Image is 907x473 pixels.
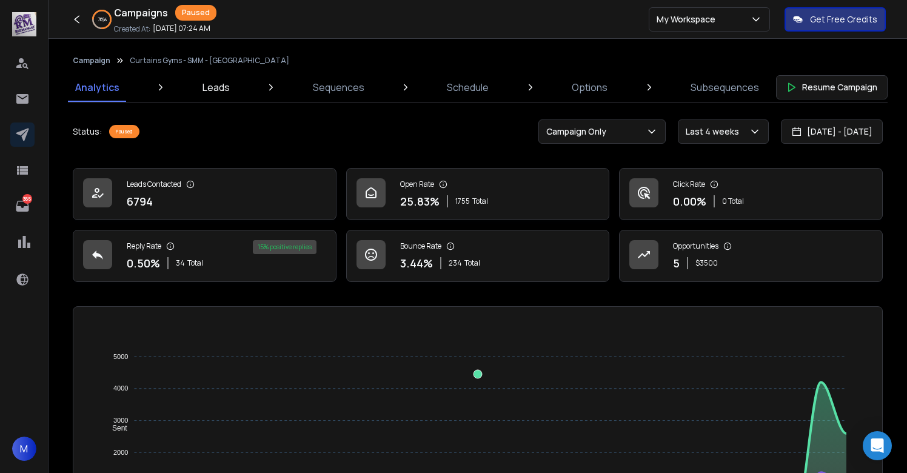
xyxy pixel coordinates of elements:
[73,230,336,282] a: Reply Rate0.50%34Total15% positive replies
[619,168,883,220] a: Click Rate0.00%0 Total
[12,12,36,36] img: logo
[572,80,607,95] p: Options
[863,431,892,460] div: Open Intercom Messenger
[810,13,877,25] p: Get Free Credits
[776,75,888,99] button: Resume Campaign
[109,125,139,138] div: Paused
[546,126,611,138] p: Campaign Only
[127,241,161,251] p: Reply Rate
[130,56,289,65] p: Curtains Gyms - SMM - [GEOGRAPHIC_DATA]
[722,196,744,206] p: 0 Total
[113,417,128,424] tspan: 3000
[400,241,441,251] p: Bounce Rate
[75,80,119,95] p: Analytics
[187,258,203,268] span: Total
[195,73,237,102] a: Leads
[73,56,110,65] button: Campaign
[619,230,883,282] a: Opportunities5$3500
[127,179,181,189] p: Leads Contacted
[657,13,720,25] p: My Workspace
[114,5,168,20] h1: Campaigns
[68,73,127,102] a: Analytics
[781,119,883,144] button: [DATE] - [DATE]
[673,193,706,210] p: 0.00 %
[202,80,230,95] p: Leads
[440,73,496,102] a: Schedule
[114,24,150,34] p: Created At:
[346,168,610,220] a: Open Rate25.83%1755Total
[306,73,372,102] a: Sequences
[673,255,680,272] p: 5
[400,255,433,272] p: 3.44 %
[673,179,705,189] p: Click Rate
[73,126,102,138] p: Status:
[455,196,470,206] span: 1755
[673,241,718,251] p: Opportunities
[400,179,434,189] p: Open Rate
[127,255,160,272] p: 0.50 %
[73,168,336,220] a: Leads Contacted6794
[691,80,759,95] p: Subsequences
[175,5,216,21] div: Paused
[683,73,766,102] a: Subsequences
[103,424,127,432] span: Sent
[346,230,610,282] a: Bounce Rate3.44%234Total
[253,240,316,254] div: 15 % positive replies
[22,194,32,204] p: 365
[686,126,744,138] p: Last 4 weeks
[447,80,489,95] p: Schedule
[153,24,210,33] p: [DATE] 07:24 AM
[113,385,128,392] tspan: 4000
[176,258,185,268] span: 34
[449,258,462,268] span: 234
[127,193,153,210] p: 6794
[464,258,480,268] span: Total
[785,7,886,32] button: Get Free Credits
[12,437,36,461] button: M
[472,196,488,206] span: Total
[10,194,35,218] a: 365
[400,193,440,210] p: 25.83 %
[695,258,718,268] p: $ 3500
[98,16,107,23] p: 76 %
[113,353,128,360] tspan: 5000
[564,73,615,102] a: Options
[313,80,364,95] p: Sequences
[113,449,128,456] tspan: 2000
